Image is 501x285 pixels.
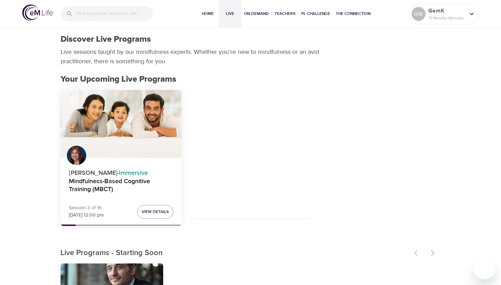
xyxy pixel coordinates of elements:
p: Live Programs - Starting Soon [61,247,410,259]
span: 1% Challenge [301,10,330,17]
h1: Discover Live Programs [61,34,151,44]
span: The Connection [336,10,371,17]
span: Immersive [119,169,148,177]
img: logo [22,5,53,21]
p: GemK [428,7,465,15]
p: [PERSON_NAME] · [69,165,173,178]
span: View Details [142,208,169,215]
p: 77 Mindful Minutes [428,15,465,21]
p: Live sessions taught by our mindfulness experts. Whether you're new to mindfulness or an avid pra... [61,47,321,66]
button: Mindfulness-Based Cognitive Training (MBCT) [61,90,182,158]
h4: Mindfulness-Based Cognitive Training (MBCT) [69,178,173,194]
input: Find programs, teachers, etc... [76,6,153,21]
h2: Your Upcoming Live Programs [61,74,440,84]
span: Live [222,10,238,17]
span: Home [199,10,216,17]
span: On-Demand [244,10,269,17]
iframe: Button to launch messaging window [473,257,495,279]
p: Session 3 of 16 [69,204,104,212]
button: View Details [137,205,173,219]
div: mk [412,7,426,21]
span: Teachers [275,10,295,17]
p: [DATE] 12:00 pm [69,212,104,219]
